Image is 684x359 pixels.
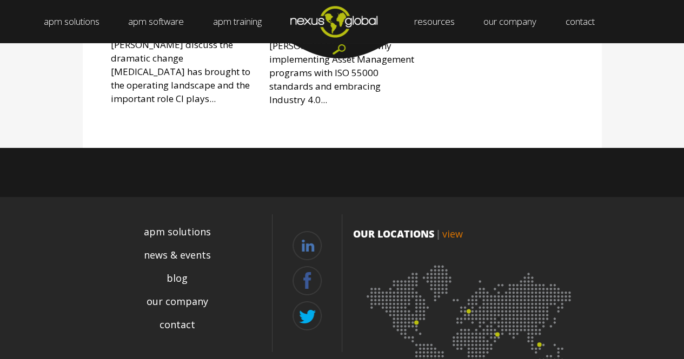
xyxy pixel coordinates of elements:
[353,227,591,241] p: OUR LOCATIONS
[144,248,211,262] a: news & events
[442,227,463,240] a: view
[436,227,441,240] span: |
[144,225,211,239] a: apm solutions
[167,271,188,286] a: blog
[147,294,208,309] a: our company
[83,220,272,356] div: Navigation Menu
[160,317,195,332] a: contact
